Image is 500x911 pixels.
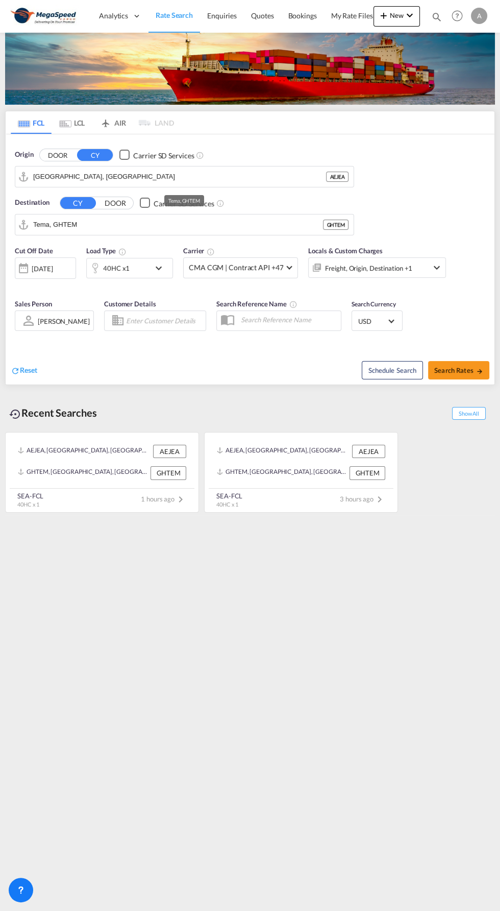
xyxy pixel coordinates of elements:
button: CY [77,149,113,161]
span: 1 hours ago [141,495,187,503]
div: AEJEA [326,172,348,182]
md-icon: icon-refresh [11,366,20,375]
span: Sales Person [15,300,52,308]
div: icon-refreshReset [11,365,37,376]
md-icon: Unchecked: Search for CY (Container Yard) services for all selected carriers.Checked : Search for... [196,151,204,159]
div: AEJEA, Jebel Ali, United Arab Emirates, Middle East, Middle East [217,445,349,458]
md-checkbox: Checkbox No Ink [119,150,194,160]
button: DOOR [40,149,76,161]
md-checkbox: Checkbox No Ink [140,198,214,208]
div: Origin DOOR CY Checkbox No InkUnchecked: Search for CY (Container Yard) services for all selected... [6,134,494,385]
div: Help [448,7,471,26]
span: My Rate Files [331,11,373,20]
md-icon: Your search will be saved by the below given name [289,300,297,308]
button: Note: By default Schedule search will only considerorigin ports, destination ports and cut off da... [362,361,423,379]
recent-search-card: AEJEA, [GEOGRAPHIC_DATA], [GEOGRAPHIC_DATA], [GEOGRAPHIC_DATA], [GEOGRAPHIC_DATA] AEJEAGHTEM, [GE... [5,432,199,513]
span: Origin [15,150,33,160]
md-icon: icon-plus 400-fg [378,9,390,21]
md-icon: icon-chevron-right [174,493,187,506]
span: Help [448,7,466,25]
md-icon: Unchecked: Search for CY (Container Yard) services for all selected carriers.Checked : Search for... [216,199,224,207]
button: DOOR [97,197,133,209]
div: GHTEM [151,466,186,480]
md-tab-item: LCL [52,111,92,134]
div: GHTEM, Tema, Ghana, Western Africa, Africa [217,466,347,480]
md-datepicker: Select [15,278,22,292]
span: Analytics [99,11,128,21]
div: [DATE] [15,257,76,279]
recent-search-card: AEJEA, [GEOGRAPHIC_DATA], [GEOGRAPHIC_DATA], [GEOGRAPHIC_DATA], [GEOGRAPHIC_DATA] AEJEAGHTEM, [GE... [204,432,398,513]
span: CMA CGM | Contract API +47 [189,262,283,273]
div: SEA-FCL [17,491,43,500]
span: Load Type [86,247,127,255]
md-icon: icon-magnify [431,11,442,22]
span: Bookings [288,11,317,20]
span: 40HC x 1 [216,501,238,508]
div: Freight Origin Destination Factory Stuffingicon-chevron-down [308,257,446,278]
div: 40HC x1icon-chevron-down [86,258,173,278]
div: GHTEM, Tema, Ghana, Western Africa, Africa [18,466,148,480]
div: AEJEA, Jebel Ali, United Arab Emirates, Middle East, Middle East [18,445,151,458]
div: SEA-FCL [216,491,242,500]
md-icon: icon-information-outline [118,248,127,256]
button: icon-plus 400-fgNewicon-chevron-down [373,6,420,27]
span: Rate Search [156,11,193,19]
md-icon: icon-chevron-down [404,9,416,21]
button: CY [60,197,96,209]
div: GHTEM [323,220,348,230]
span: 3 hours ago [340,495,386,503]
div: 40HC x1 [103,261,130,275]
md-input-container: Tema, GHTEM [15,214,354,235]
span: Search Rates [434,366,483,374]
md-icon: icon-chevron-down [431,261,443,274]
div: [DATE] [32,264,53,273]
img: LCL+%26+FCL+BACKGROUND.png [5,33,495,105]
span: Enquiries [207,11,237,20]
span: Show All [452,407,486,420]
img: ad002ba0aea611eda5429768204679d3.JPG [10,5,79,28]
input: Search by Port [33,217,323,232]
div: A [471,8,487,24]
div: Carrier SD Services [154,199,214,209]
md-icon: icon-backup-restore [9,408,21,420]
div: AEJEA [153,445,186,458]
md-input-container: Jebel Ali, AEJEA [15,166,354,187]
div: GHTEM [349,466,385,480]
md-tab-item: AIR [92,111,133,134]
md-icon: The selected Trucker/Carrierwill be displayed in the rate results If the rates are from another f... [207,248,215,256]
input: Search by Port [33,169,326,184]
span: Cut Off Date [15,247,53,255]
input: Enter Customer Details [126,313,203,328]
md-pagination-wrapper: Use the left and right arrow keys to navigate between tabs [11,111,174,134]
md-select: Select Currency: $ USDUnited States Dollar [357,314,397,328]
span: Search Reference Name [216,300,297,308]
span: Carrier [183,247,215,255]
div: Recent Searches [5,401,101,424]
span: Search Currency [352,300,396,308]
div: Freight Origin Destination Factory Stuffing [325,261,412,275]
span: Reset [20,366,37,374]
div: icon-magnify [431,11,442,27]
md-icon: icon-chevron-right [373,493,386,506]
span: USD [358,317,387,326]
md-icon: icon-chevron-down [153,262,170,274]
md-icon: icon-airplane [99,117,112,125]
span: Destination [15,198,49,208]
div: AEJEA [352,445,385,458]
span: 40HC x 1 [17,501,39,508]
md-tab-item: FCL [11,111,52,134]
input: Search Reference Name [236,312,341,327]
span: New [378,11,416,19]
span: Quotes [251,11,273,20]
span: Customer Details [104,300,156,308]
md-icon: icon-arrow-right [476,368,483,375]
div: Carrier SD Services [133,151,194,161]
span: Locals & Custom Charges [308,247,383,255]
div: Tema, GHTEM [168,195,200,206]
div: [PERSON_NAME] [38,317,90,325]
button: Search Ratesicon-arrow-right [428,361,489,379]
md-select: Sales Person: Avinash D'souza [37,314,91,328]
